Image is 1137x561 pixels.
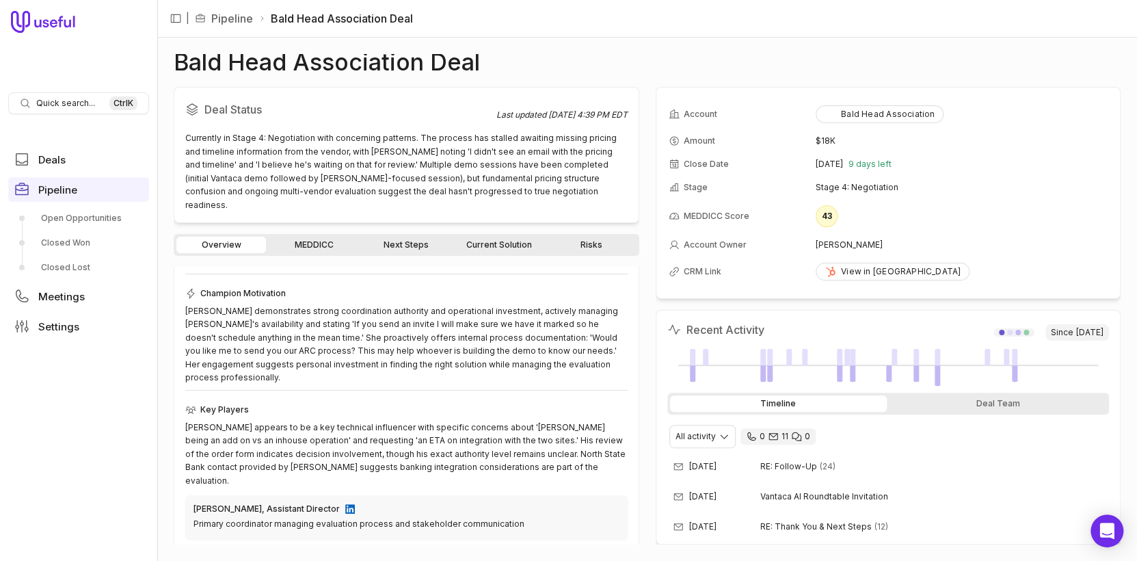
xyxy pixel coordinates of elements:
[8,147,149,172] a: Deals
[186,10,189,27] span: |
[174,54,480,70] h1: Bald Head Association Deal
[760,491,888,502] span: Vantaca AI Roundtable Invitation
[548,109,628,120] time: [DATE] 4:39 PM EDT
[816,105,944,123] button: Bald Head Association
[109,96,137,110] kbd: Ctrl K
[38,185,77,195] span: Pipeline
[185,99,496,120] h2: Deal Status
[38,322,79,332] span: Settings
[269,237,358,253] a: MEDDICC
[825,109,935,120] div: Bald Head Association
[816,177,1108,198] td: Stage 4: Negotiation
[454,237,544,253] a: Current Solution
[684,109,717,120] span: Account
[684,159,729,170] span: Close Date
[185,402,628,418] div: Key Players
[670,395,887,412] div: Timeline
[8,177,149,202] a: Pipeline
[8,257,149,278] a: Closed Lost
[689,461,717,472] time: [DATE]
[345,504,355,514] img: LinkedIn
[185,285,628,302] div: Champion Motivation
[8,284,149,309] a: Meetings
[38,155,66,165] span: Deals
[1045,324,1109,341] span: Since
[258,10,413,27] li: Bald Head Association Deal
[496,109,628,120] div: Last updated
[185,131,628,211] div: Currently in Stage 4: Negotiation with concerning patterns. The process has stalled awaiting miss...
[684,182,708,193] span: Stage
[874,521,888,532] span: 12 emails in thread
[825,266,961,277] div: View in [GEOGRAPHIC_DATA]
[1076,327,1103,338] time: [DATE]
[193,504,340,514] div: [PERSON_NAME], Assistant Director
[684,135,715,146] span: Amount
[8,207,149,278] div: Pipeline submenu
[1091,514,1123,547] div: Open Intercom Messenger
[820,461,835,472] span: 24 emails in thread
[546,237,636,253] a: Risks
[889,395,1106,412] div: Deal Team
[36,98,95,109] span: Quick search...
[816,205,838,227] div: 43
[176,237,266,253] a: Overview
[193,517,619,531] div: Primary coordinator managing evaluation process and stakeholder communication
[689,521,717,532] time: [DATE]
[684,266,721,277] span: CRM Link
[684,211,749,222] span: MEDDICC Score
[816,159,843,170] time: [DATE]
[362,237,451,253] a: Next Steps
[8,232,149,254] a: Closed Won
[816,234,1108,256] td: [PERSON_NAME]
[38,291,85,302] span: Meetings
[8,314,149,339] a: Settings
[165,8,186,29] button: Collapse sidebar
[816,130,1108,152] td: $18K
[740,428,816,445] div: 0 calls and 11 email threads
[8,207,149,229] a: Open Opportunities
[848,159,892,170] span: 9 days left
[689,491,717,502] time: [DATE]
[211,10,253,27] a: Pipeline
[667,322,764,338] h2: Recent Activity
[684,239,747,250] span: Account Owner
[185,304,628,384] div: [PERSON_NAME] demonstrates strong coordination authority and operational investment, actively man...
[760,461,817,472] span: RE: Follow-Up
[816,263,969,280] a: View in [GEOGRAPHIC_DATA]
[760,521,872,532] span: RE: Thank You & Next Steps
[185,421,628,488] div: [PERSON_NAME] appears to be a key technical influencer with specific concerns about '[PERSON_NAME...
